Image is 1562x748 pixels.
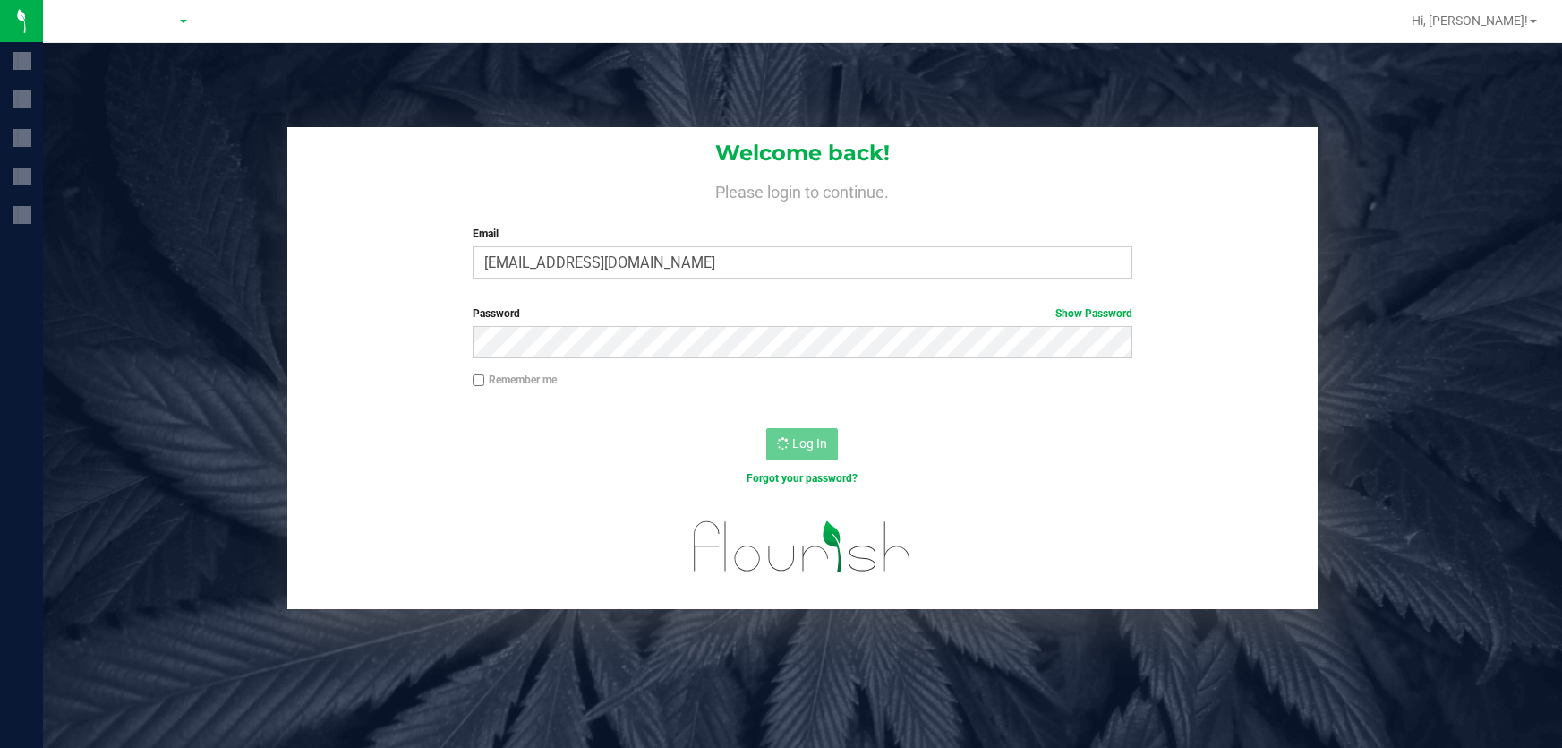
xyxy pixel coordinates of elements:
input: Remember me [473,374,485,387]
span: Log In [792,436,827,451]
button: Log In [766,428,838,460]
h4: Please login to continue. [287,179,1318,201]
h1: Welcome back! [287,142,1318,165]
span: Password [473,307,520,320]
img: flourish_logo.svg [674,505,932,589]
a: Show Password [1055,307,1132,320]
a: Forgot your password? [747,472,858,485]
span: Hi, [PERSON_NAME]! [1412,13,1528,28]
label: Remember me [473,372,557,388]
label: Email [473,226,1133,242]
